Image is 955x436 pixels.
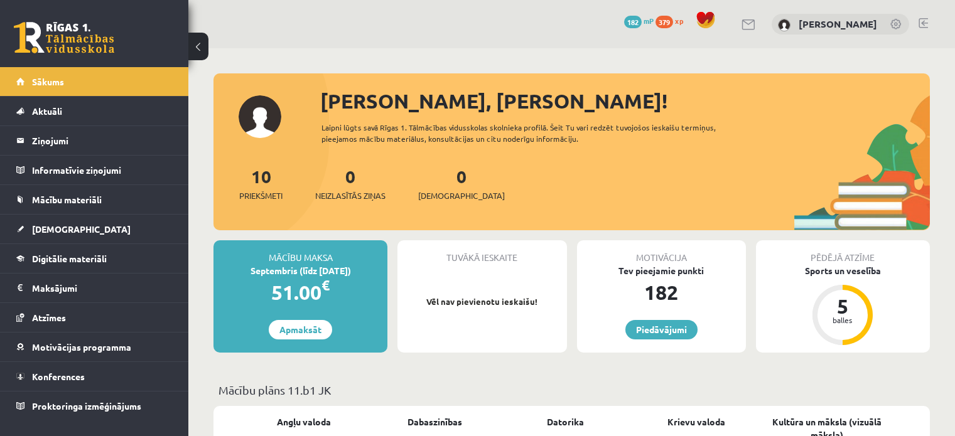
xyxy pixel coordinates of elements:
[656,16,689,26] a: 379 xp
[675,16,683,26] span: xp
[16,244,173,273] a: Digitālie materiāli
[213,240,387,264] div: Mācību maksa
[32,126,173,155] legend: Ziņojumi
[404,295,560,308] p: Vēl nav pievienotu ieskaišu!
[32,194,102,205] span: Mācību materiāli
[16,156,173,184] a: Informatīvie ziņojumi
[778,19,790,31] img: Marta Broka
[32,312,66,323] span: Atzīmes
[315,189,386,202] span: Neizlasītās ziņas
[407,415,462,428] a: Dabaszinības
[16,215,173,243] a: [DEMOGRAPHIC_DATA]
[239,189,283,202] span: Priekšmeti
[16,362,173,391] a: Konferences
[577,240,746,264] div: Motivācija
[16,126,173,155] a: Ziņojumi
[16,97,173,125] a: Aktuāli
[16,274,173,302] a: Maksājumi
[321,276,330,294] span: €
[824,316,861,324] div: balles
[667,415,725,428] a: Krievu valoda
[799,18,877,30] a: [PERSON_NAME]
[213,277,387,307] div: 51.00
[624,16,654,26] a: 182 mP
[32,341,131,353] span: Motivācijas programma
[32,156,173,184] legend: Informatīvie ziņojumi
[656,16,673,28] span: 379
[32,400,141,412] span: Proktoringa izmēģinājums
[644,16,654,26] span: mP
[418,189,505,202] span: [DEMOGRAPHIC_DATA]
[397,240,566,264] div: Tuvākā ieskaite
[756,264,930,347] a: Sports un veselība 5 balles
[32,223,131,235] span: [DEMOGRAPHIC_DATA]
[32,253,107,264] span: Digitālie materiāli
[577,277,746,307] div: 182
[321,122,752,144] div: Laipni lūgts savā Rīgas 1. Tālmācības vidusskolas skolnieka profilā. Šeit Tu vari redzēt tuvojošo...
[32,76,64,87] span: Sākums
[14,22,114,53] a: Rīgas 1. Tālmācības vidusskola
[625,320,698,339] a: Piedāvājumi
[315,165,386,202] a: 0Neizlasītās ziņas
[213,264,387,277] div: Septembris (līdz [DATE])
[756,264,930,277] div: Sports un veselība
[269,320,332,339] a: Apmaksāt
[16,185,173,214] a: Mācību materiāli
[32,371,85,382] span: Konferences
[577,264,746,277] div: Tev pieejamie punkti
[16,303,173,332] a: Atzīmes
[32,105,62,117] span: Aktuāli
[756,240,930,264] div: Pēdējā atzīme
[32,274,173,302] legend: Maksājumi
[320,86,930,116] div: [PERSON_NAME], [PERSON_NAME]!
[418,165,505,202] a: 0[DEMOGRAPHIC_DATA]
[219,381,925,398] p: Mācību plāns 11.b1 JK
[16,391,173,420] a: Proktoringa izmēģinājums
[547,415,584,428] a: Datorika
[824,296,861,316] div: 5
[277,415,331,428] a: Angļu valoda
[624,16,642,28] span: 182
[239,165,283,202] a: 10Priekšmeti
[16,67,173,96] a: Sākums
[16,332,173,361] a: Motivācijas programma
